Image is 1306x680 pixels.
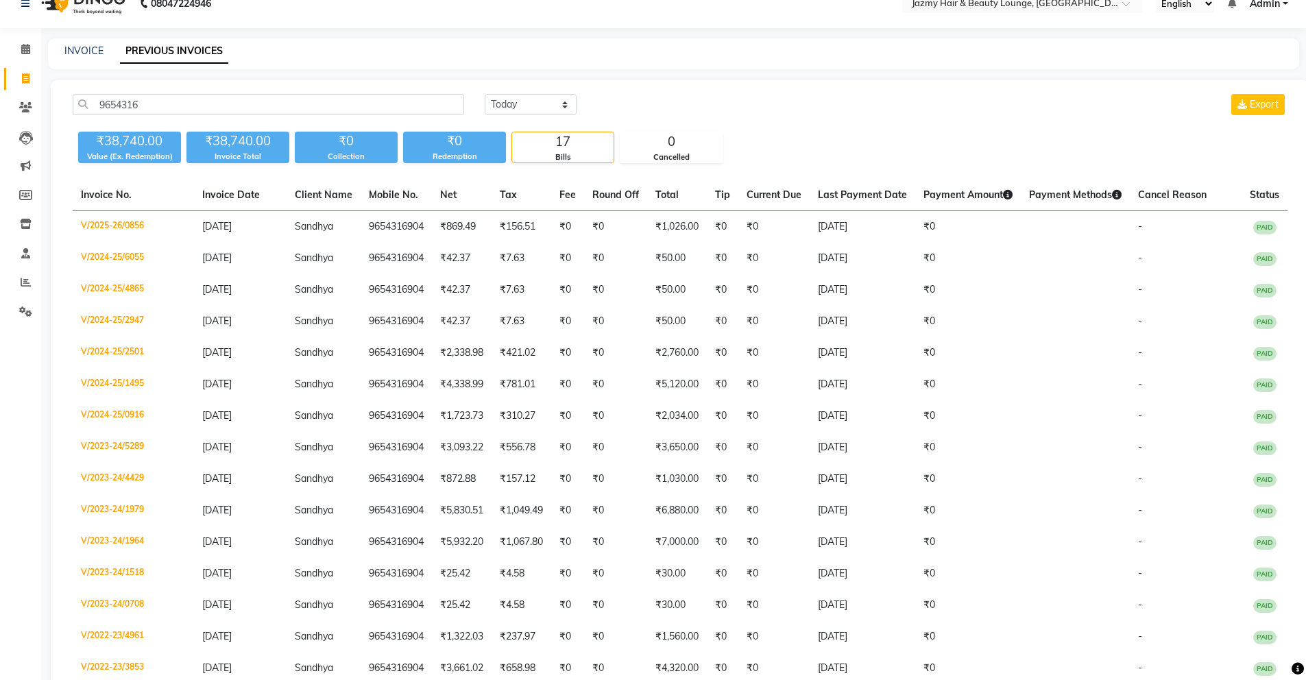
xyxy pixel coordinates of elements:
div: Cancelled [620,151,722,163]
td: 9654316904 [361,243,432,274]
td: ₹0 [584,621,647,653]
span: PAID [1253,568,1277,581]
span: Sandhya [295,567,333,579]
td: ₹2,338.98 [432,337,492,369]
span: [DATE] [202,441,232,453]
span: Payment Methods [1029,189,1122,201]
td: ₹0 [707,526,738,558]
td: ₹872.88 [432,463,492,495]
td: ₹0 [551,463,584,495]
td: ₹0 [707,243,738,274]
td: ₹0 [915,558,1021,590]
span: - [1138,252,1142,264]
td: [DATE] [810,211,915,243]
td: ₹1,322.03 [432,621,492,653]
td: [DATE] [810,369,915,400]
td: ₹7.63 [492,274,551,306]
td: 9654316904 [361,274,432,306]
td: ₹0 [551,337,584,369]
td: 9654316904 [361,558,432,590]
td: V/2024-25/6055 [73,243,194,274]
td: ₹50.00 [647,306,707,337]
span: Invoice Date [202,189,260,201]
td: 9654316904 [361,400,432,432]
td: ₹0 [707,432,738,463]
td: ₹2,760.00 [647,337,707,369]
span: [DATE] [202,598,232,611]
td: V/2024-25/0916 [73,400,194,432]
td: ₹0 [738,621,810,653]
span: - [1138,472,1142,485]
span: [DATE] [202,409,232,422]
span: - [1138,598,1142,611]
td: ₹0 [551,526,584,558]
td: ₹0 [707,274,738,306]
td: ₹0 [584,463,647,495]
td: ₹0 [551,400,584,432]
span: Status [1250,189,1279,201]
span: PAID [1253,410,1277,424]
span: Sandhya [295,441,333,453]
span: Fee [559,189,576,201]
span: - [1138,346,1142,359]
td: ₹2,034.00 [647,400,707,432]
td: ₹0 [584,558,647,590]
td: ₹0 [915,463,1021,495]
a: PREVIOUS INVOICES [120,39,228,64]
span: PAID [1253,536,1277,550]
span: [DATE] [202,472,232,485]
td: V/2024-25/2501 [73,337,194,369]
span: [DATE] [202,504,232,516]
span: PAID [1253,315,1277,329]
td: ₹0 [707,495,738,526]
span: PAID [1253,631,1277,644]
span: Tax [500,189,517,201]
td: ₹0 [584,526,647,558]
td: ₹0 [584,306,647,337]
td: ₹0 [738,463,810,495]
input: Search by Name/Mobile/Email/Invoice No [73,94,464,115]
td: ₹0 [707,337,738,369]
td: ₹0 [584,243,647,274]
td: ₹0 [915,274,1021,306]
span: [DATE] [202,315,232,327]
td: ₹0 [551,211,584,243]
span: Payment Amount [923,189,1013,201]
td: ₹0 [738,306,810,337]
span: Last Payment Date [818,189,907,201]
td: ₹1,049.49 [492,495,551,526]
td: ₹869.49 [432,211,492,243]
span: Round Off [592,189,639,201]
td: ₹42.37 [432,274,492,306]
span: Sandhya [295,630,333,642]
td: ₹0 [551,495,584,526]
td: ₹0 [584,337,647,369]
td: ₹0 [738,243,810,274]
td: ₹0 [584,495,647,526]
span: Sandhya [295,504,333,516]
td: ₹0 [584,400,647,432]
span: PAID [1253,347,1277,361]
td: [DATE] [810,432,915,463]
td: ₹5,120.00 [647,369,707,400]
span: - [1138,283,1142,295]
td: [DATE] [810,463,915,495]
div: ₹38,740.00 [186,132,289,151]
td: ₹0 [738,590,810,621]
span: - [1138,409,1142,422]
span: PAID [1253,441,1277,455]
td: ₹0 [738,558,810,590]
span: Total [655,189,679,201]
td: [DATE] [810,306,915,337]
span: PAID [1253,505,1277,518]
span: Tip [715,189,730,201]
span: [DATE] [202,661,232,674]
span: [DATE] [202,346,232,359]
span: PAID [1253,599,1277,613]
td: V/2023-24/5289 [73,432,194,463]
td: ₹0 [551,369,584,400]
td: ₹0 [551,590,584,621]
span: - [1138,315,1142,327]
span: - [1138,441,1142,453]
td: [DATE] [810,621,915,653]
